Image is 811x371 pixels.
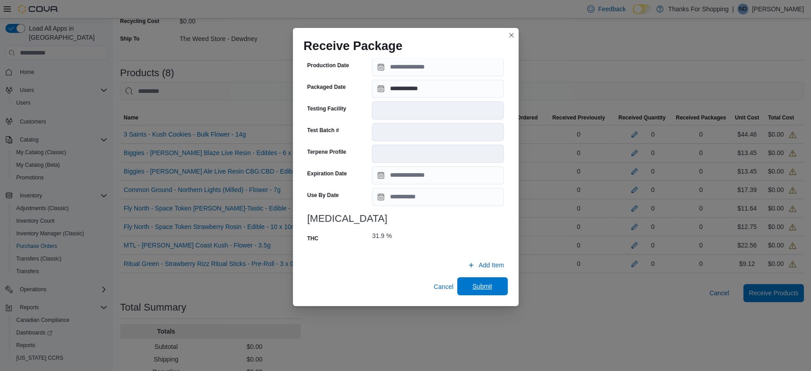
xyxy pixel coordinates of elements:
button: Add Item [464,256,507,274]
input: Press the down key to open a popover containing a calendar. [372,80,504,98]
span: Cancel [434,282,454,291]
label: THC [307,235,319,242]
input: Press the down key to open a popover containing a calendar. [372,188,504,206]
div: % [386,231,392,240]
label: Packaged Date [307,83,346,91]
input: Press the down key to open a popover containing a calendar. [372,58,504,76]
label: Terpene Profile [307,148,346,156]
h1: Receive Package [304,39,403,53]
label: Production Date [307,62,349,69]
h3: [MEDICAL_DATA] [307,213,504,224]
label: Testing Facility [307,105,346,112]
input: Press the down key to open a popover containing a calendar. [372,166,504,184]
button: Closes this modal window [506,30,517,41]
span: Add Item [478,261,504,270]
button: Cancel [430,278,457,296]
p: 31.9 [372,231,384,240]
label: Test Batch # [307,127,339,134]
label: Expiration Date [307,170,347,177]
label: Use By Date [307,192,339,199]
span: Submit [473,282,492,291]
button: Submit [457,277,508,295]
